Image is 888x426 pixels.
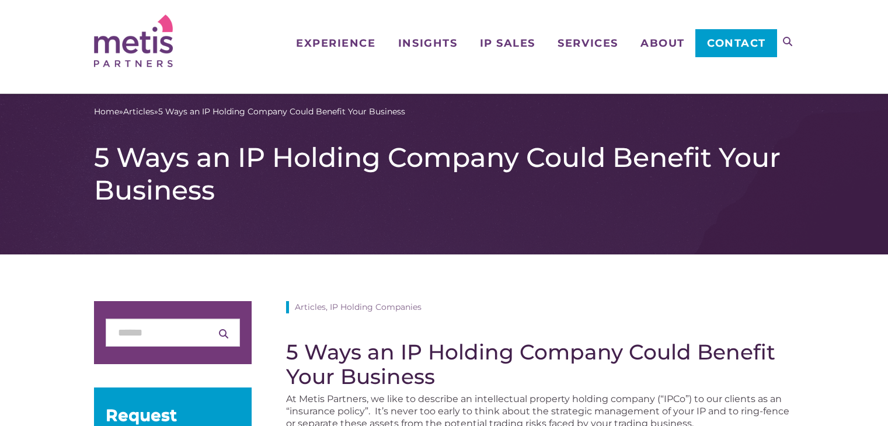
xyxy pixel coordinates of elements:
span: » » [94,106,405,118]
a: Contact [695,29,776,57]
span: Contact [707,38,766,48]
span: Services [558,38,618,48]
a: Articles [123,106,154,118]
span: Experience [296,38,375,48]
div: Articles, IP Holding Companies [286,301,794,313]
h1: 5 Ways an IP Holding Company Could Benefit Your Business [94,141,795,207]
span: About [640,38,685,48]
span: 5 Ways an IP Holding Company Could Benefit Your Business [158,106,405,118]
img: Metis Partners [94,15,173,67]
a: Home [94,106,119,118]
span: Insights [398,38,457,48]
h2: 5 Ways an IP Holding Company Could Benefit Your Business [286,340,794,389]
span: IP Sales [480,38,535,48]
